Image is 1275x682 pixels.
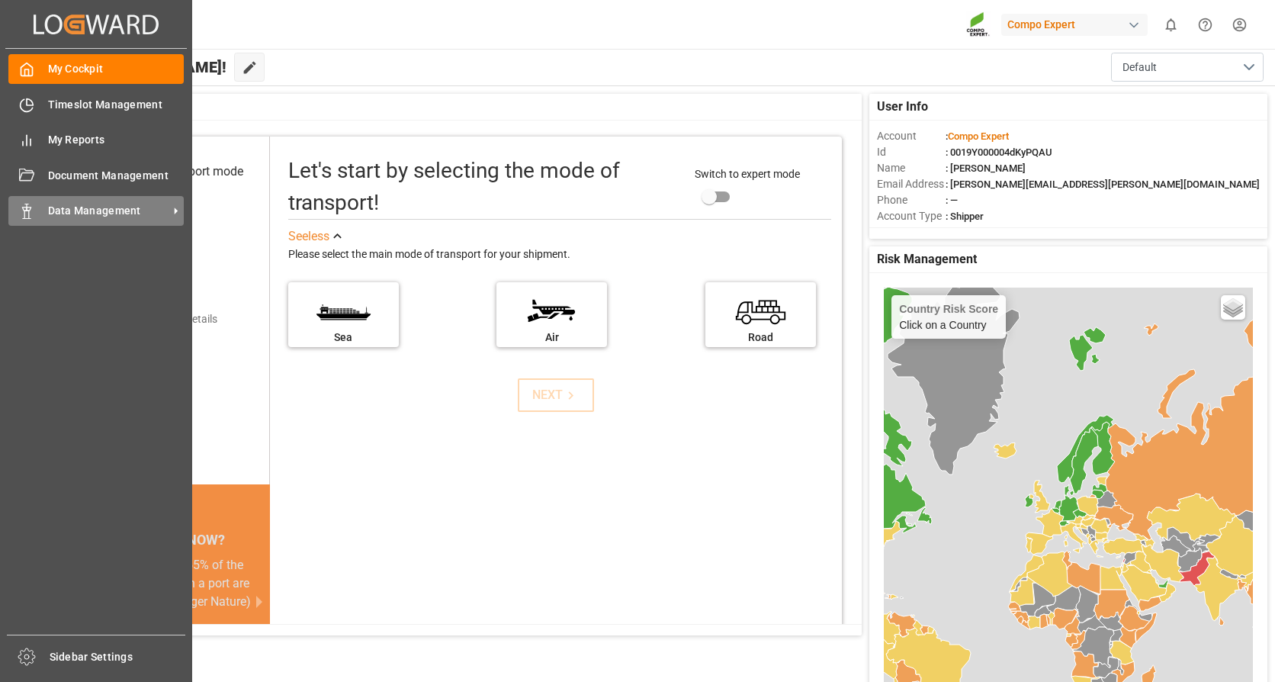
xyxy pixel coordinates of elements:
span: : [PERSON_NAME] [946,162,1026,174]
div: Let's start by selecting the mode of transport! [288,155,679,219]
span: Sidebar Settings [50,649,186,665]
span: Name [877,160,946,176]
button: open menu [1111,53,1264,82]
span: Document Management [48,168,185,184]
span: Account Type [877,208,946,224]
span: : [946,130,1009,142]
img: Screenshot%202023-09-29%20at%2010.02.21.png_1712312052.png [966,11,991,38]
span: User Info [877,98,928,116]
span: Account [877,128,946,144]
span: Phone [877,192,946,208]
button: next slide / item [249,556,270,648]
div: NEXT [532,386,579,404]
span: Default [1122,60,1157,76]
span: Timeslot Management [48,97,185,113]
div: Click on a Country [899,303,998,331]
h4: Country Risk Score [899,303,998,315]
div: See less [288,227,329,246]
button: Compo Expert [1001,10,1154,39]
span: : [PERSON_NAME][EMAIL_ADDRESS][PERSON_NAME][DOMAIN_NAME] [946,179,1260,190]
div: Sea [296,330,391,346]
button: show 0 new notifications [1154,8,1188,42]
span: Id [877,144,946,160]
button: NEXT [518,378,594,412]
button: Help Center [1188,8,1222,42]
div: Compo Expert [1001,14,1148,36]
span: My Reports [48,132,185,148]
span: : 0019Y000004dKyPQAU [946,146,1052,158]
span: Email Address [877,176,946,192]
div: Please select the main mode of transport for your shipment. [288,246,831,264]
span: Risk Management [877,250,977,269]
a: Layers [1221,295,1245,320]
div: Air [504,330,599,346]
div: Road [713,330,808,346]
a: My Cockpit [8,54,184,84]
span: Compo Expert [948,130,1009,142]
span: My Cockpit [48,61,185,77]
span: Data Management [48,203,169,219]
span: Switch to expert mode [695,168,800,180]
span: : Shipper [946,211,984,222]
a: Timeslot Management [8,89,184,119]
span: : — [946,195,958,206]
